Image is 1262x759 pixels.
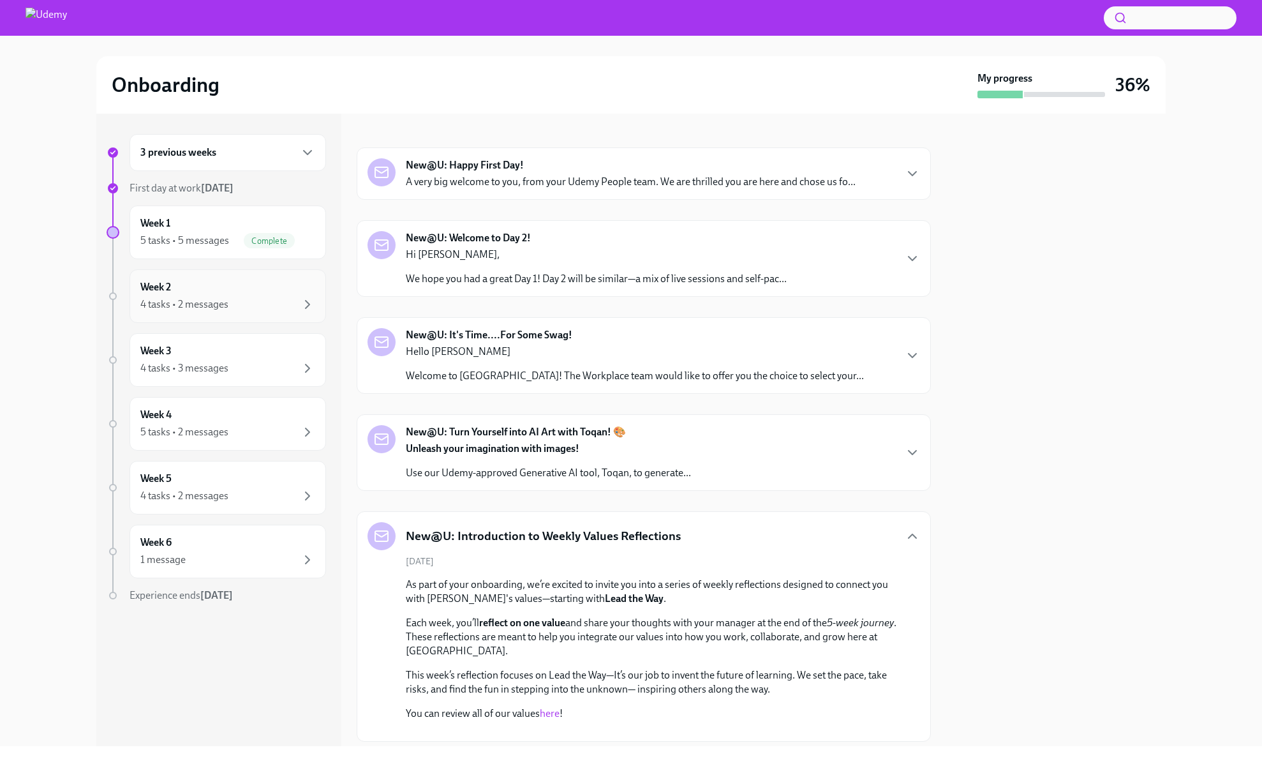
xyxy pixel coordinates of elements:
strong: Unleash your imagination with images! [406,442,579,455]
h6: Week 4 [140,408,172,422]
p: We hope you had a great Day 1! Day 2 will be similar—a mix of live sessions and self-pac... [406,272,787,286]
strong: New@U: It's Time....For Some Swag! [406,328,572,342]
p: A very big welcome to you, from your Udemy People team. We are thrilled you are here and chose us... [406,175,856,189]
h6: Week 1 [140,216,170,230]
a: Week 54 tasks • 2 messages [107,461,326,515]
h2: Onboarding [112,72,219,98]
p: Hi [PERSON_NAME], [406,248,787,262]
div: 4 tasks • 2 messages [140,297,228,312]
em: 5-week journey [827,617,894,629]
h6: Week 5 [140,472,172,486]
a: First day at work[DATE] [107,181,326,195]
span: First day at work [130,182,234,194]
div: 4 tasks • 3 messages [140,361,228,375]
strong: [DATE] [200,589,233,601]
a: Week 34 tasks • 3 messages [107,333,326,387]
strong: My progress [977,71,1032,86]
p: As part of your onboarding, we’re excited to invite you into a series of weekly reflections desig... [406,578,900,606]
strong: New@U: Welcome to Day 2! [406,231,531,245]
a: Week 15 tasks • 5 messagesComplete [107,206,326,259]
strong: Lead the Way [605,592,664,605]
div: 3 previous weeks [130,134,326,171]
p: This week’s reflection focuses on Lead the Way—It’s our job to invent the future of learning. We ... [406,668,900,696]
div: 4 tasks • 2 messages [140,489,228,503]
p: Use our Udemy-approved Generative AI tool, Toqan, to generate... [406,466,691,480]
h6: Week 3 [140,344,172,358]
h6: 3 previous weeks [140,146,216,160]
span: Complete [244,236,295,246]
p: You can review all of our values ! [406,707,900,721]
span: [DATE] [406,555,434,567]
a: here [540,707,560,719]
h6: Week 6 [140,536,172,550]
h3: 36% [1115,73,1150,96]
p: Welcome to [GEOGRAPHIC_DATA]! The Workplace team would like to offer you the choice to select you... [406,369,864,383]
a: Week 24 tasks • 2 messages [107,269,326,323]
a: Week 61 message [107,525,326,578]
strong: reflect on one value [479,617,565,629]
div: 5 tasks • 5 messages [140,234,229,248]
strong: New@U: Happy First Day! [406,158,524,172]
a: Week 45 tasks • 2 messages [107,397,326,451]
p: Each week, you’ll and share your thoughts with your manager at the end of the . These reflections... [406,616,900,658]
h6: Week 2 [140,280,171,294]
div: 1 message [140,553,186,567]
h5: New@U: Introduction to Weekly Values Reflections [406,528,681,545]
img: Udemy [26,8,67,28]
strong: New@U: Turn Yourself into AI Art with Toqan! 🎨 [406,425,626,439]
span: Experience ends [130,589,233,601]
div: 5 tasks • 2 messages [140,425,228,439]
p: Hello [PERSON_NAME] [406,345,864,359]
strong: [DATE] [201,182,234,194]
